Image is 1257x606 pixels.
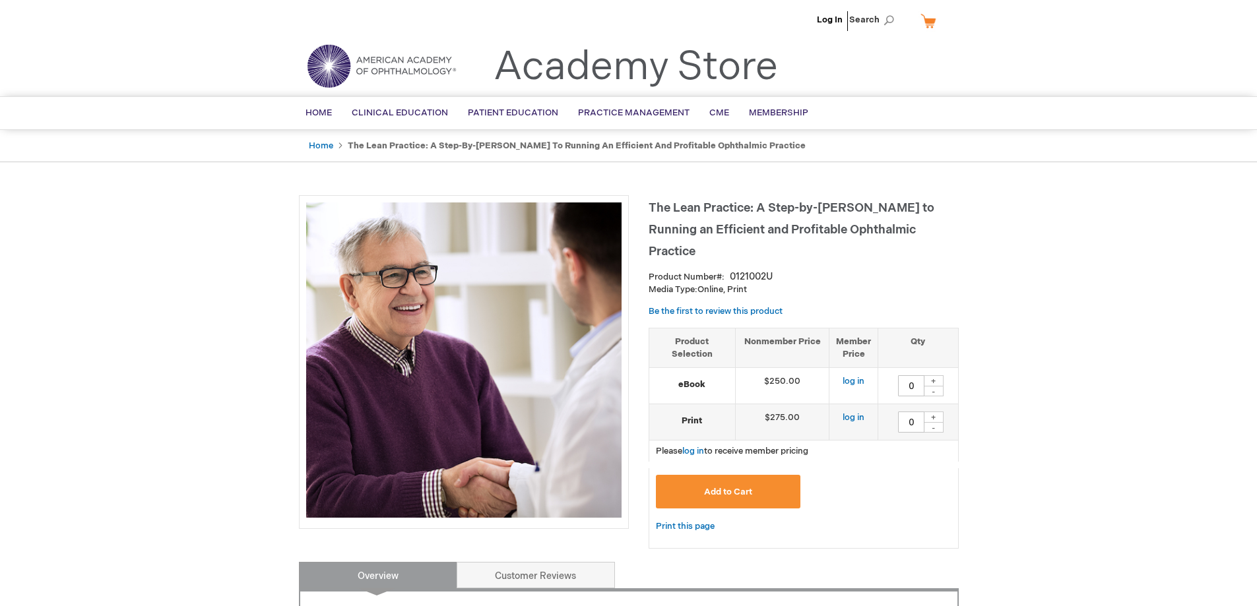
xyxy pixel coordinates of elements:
span: Practice Management [578,107,690,118]
input: Qty [898,411,924,433]
p: Online, Print [649,284,959,296]
a: Log In [817,15,843,25]
div: + [924,411,944,423]
th: Nonmember Price [735,328,829,367]
span: Add to Cart [704,487,752,497]
a: Be the first to review this product [649,306,783,317]
a: log in [843,376,864,386]
strong: Product Number [649,272,725,282]
span: Home [306,107,332,118]
input: Qty [898,375,924,396]
a: Home [309,140,333,151]
a: log in [843,412,864,423]
span: Membership [749,107,808,118]
strong: Media Type: [649,284,697,295]
th: Product Selection [649,328,736,367]
img: The Lean Practice: A Step-by-Step Guide to Running an Efficient and Profitable Ophthalmic Practice [306,202,622,518]
strong: The Lean Practice: A Step-by-[PERSON_NAME] to Running an Efficient and Profitable Ophthalmic Prac... [348,140,806,151]
div: + [924,375,944,386]
a: Overview [299,562,457,588]
strong: Print [656,415,728,427]
div: 0121002U [730,270,773,284]
td: $250.00 [735,368,829,404]
strong: eBook [656,379,728,391]
span: CME [709,107,729,118]
a: log in [682,446,704,456]
td: $275.00 [735,404,829,440]
div: - [924,422,944,433]
a: Customer Reviews [457,562,615,588]
span: Clinical Education [352,107,448,118]
a: Print this page [656,518,715,535]
span: The Lean Practice: A Step-by-[PERSON_NAME] to Running an Efficient and Profitable Ophthalmic Prac... [649,201,934,258]
th: Member Price [829,328,878,367]
span: Patient Education [468,107,558,118]
span: Please to receive member pricing [656,446,808,456]
a: Academy Store [494,44,778,91]
button: Add to Cart [656,475,801,508]
div: - [924,386,944,396]
span: Search [849,7,899,33]
th: Qty [878,328,958,367]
